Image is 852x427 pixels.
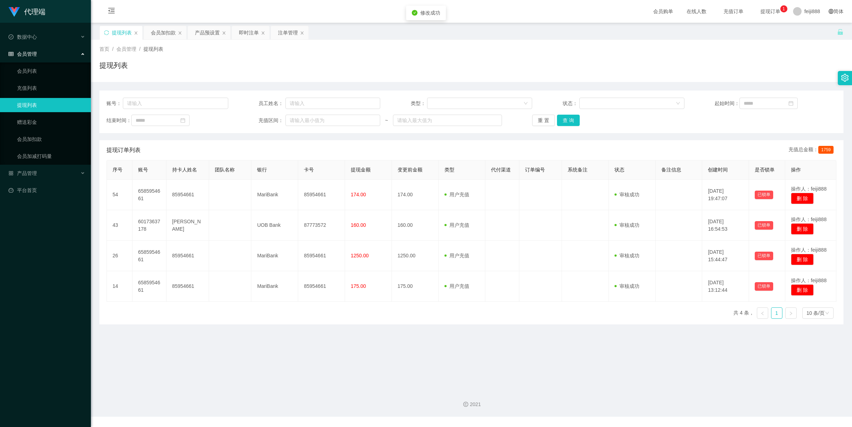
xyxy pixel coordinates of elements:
span: 审核成功 [615,192,639,197]
a: 会员加减打码量 [17,149,85,163]
span: 操作人：feiji888 [791,247,826,253]
button: 重 置 [532,115,555,126]
span: 160.00 [351,222,366,228]
span: 提现列表 [143,46,163,52]
td: 85954661 [166,271,209,302]
span: 提现订单 [757,9,784,14]
td: 60173637178 [132,210,166,241]
p: 1 [782,5,785,12]
td: 85954661 [298,271,345,302]
td: [DATE] 13:12:44 [702,271,749,302]
span: / [139,46,141,52]
i: 图标: menu-fold [99,0,124,23]
span: 174.00 [351,192,366,197]
td: MariBank [251,180,298,210]
input: 请输入 [285,98,380,109]
span: 数据中心 [9,34,37,40]
div: 提现列表 [112,26,132,39]
button: 已锁单 [755,191,773,199]
i: 图标: calendar [788,101,793,106]
span: 产品管理 [9,170,37,176]
i: 图标: right [789,311,793,316]
td: UOB Bank [251,210,298,241]
span: / [112,46,114,52]
td: 6585954661 [132,180,166,210]
i: 图标: close [261,31,265,35]
td: 14 [107,271,132,302]
input: 请输入最大值为 [393,115,502,126]
span: 充值订单 [720,9,747,14]
span: 序号 [113,167,122,173]
td: MariBank [251,271,298,302]
i: 图标: close [178,31,182,35]
div: 即时注单 [239,26,259,39]
span: 操作人：feiji888 [791,278,826,283]
span: 员工姓名： [258,100,285,107]
span: 是否锁单 [755,167,775,173]
span: 状态： [563,100,579,107]
a: 会员列表 [17,64,85,78]
input: 请输入 [123,98,228,109]
span: 修改成功 [420,10,440,16]
i: 图标: down [524,101,528,106]
div: 充值总金额： [788,146,836,154]
span: 起始时间： [715,100,739,107]
span: 操作人：feiji888 [791,217,826,222]
span: 1250.00 [351,253,369,258]
span: 备注信息 [661,167,681,173]
i: 图标: unlock [837,29,843,35]
td: 43 [107,210,132,241]
i: 图标: setting [841,74,849,82]
span: 审核成功 [615,222,639,228]
i: 图标: appstore-o [9,171,13,176]
a: 代理端 [9,9,45,14]
button: 已锁单 [755,252,773,260]
td: 1250.00 [392,241,439,271]
span: 变更前金额 [398,167,422,173]
td: 175.00 [392,271,439,302]
span: 充值区间： [258,117,285,124]
td: 174.00 [392,180,439,210]
span: 创建时间 [708,167,728,173]
span: 用户充值 [444,283,469,289]
h1: 提现列表 [99,60,128,71]
i: 图标: table [9,51,13,56]
i: 图标: sync [104,30,109,35]
span: 用户充值 [444,253,469,258]
span: ~ [380,117,393,124]
span: 提现订单列表 [106,146,141,154]
i: 图标: check-circle-o [9,34,13,39]
sup: 1 [780,5,787,12]
td: 85954661 [166,241,209,271]
span: 代付渠道 [491,167,511,173]
i: 图标: global [829,9,834,14]
span: 会员管理 [9,51,37,57]
span: 结束时间： [106,117,131,124]
span: 账号： [106,100,123,107]
i: 图标: down [825,311,829,316]
td: 26 [107,241,132,271]
div: 10 条/页 [807,308,825,318]
div: 产品预设置 [195,26,220,39]
span: 类型 [444,167,454,173]
td: [PERSON_NAME] [166,210,209,241]
td: 85954661 [298,180,345,210]
span: 系统备注 [568,167,588,173]
li: 上一页 [757,307,768,319]
span: 账号 [138,167,148,173]
td: [DATE] 19:47:07 [702,180,749,210]
td: 160.00 [392,210,439,241]
span: 持卡人姓名 [172,167,197,173]
span: 175.00 [351,283,366,289]
button: 已锁单 [755,282,773,291]
li: 1 [771,307,782,319]
span: 卡号 [304,167,314,173]
span: 1759 [818,146,834,154]
li: 下一页 [785,307,797,319]
a: 充值列表 [17,81,85,95]
button: 查 询 [557,115,580,126]
img: logo.9652507e.png [9,7,20,17]
span: 银行 [257,167,267,173]
td: 87773572 [298,210,345,241]
button: 删 除 [791,254,814,265]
